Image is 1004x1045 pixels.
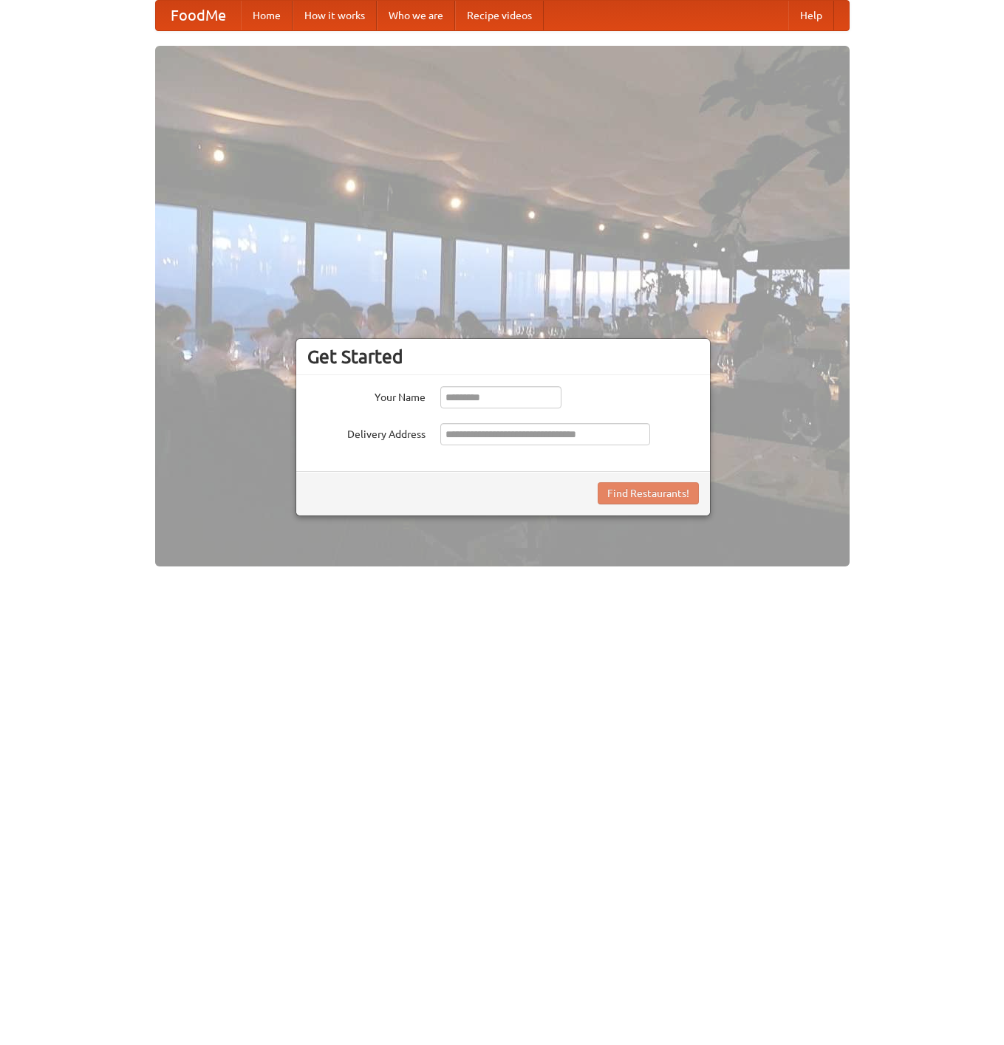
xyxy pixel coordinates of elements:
[156,1,241,30] a: FoodMe
[293,1,377,30] a: How it works
[307,386,426,405] label: Your Name
[307,346,699,368] h3: Get Started
[788,1,834,30] a: Help
[598,482,699,504] button: Find Restaurants!
[307,423,426,442] label: Delivery Address
[377,1,455,30] a: Who we are
[241,1,293,30] a: Home
[455,1,544,30] a: Recipe videos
